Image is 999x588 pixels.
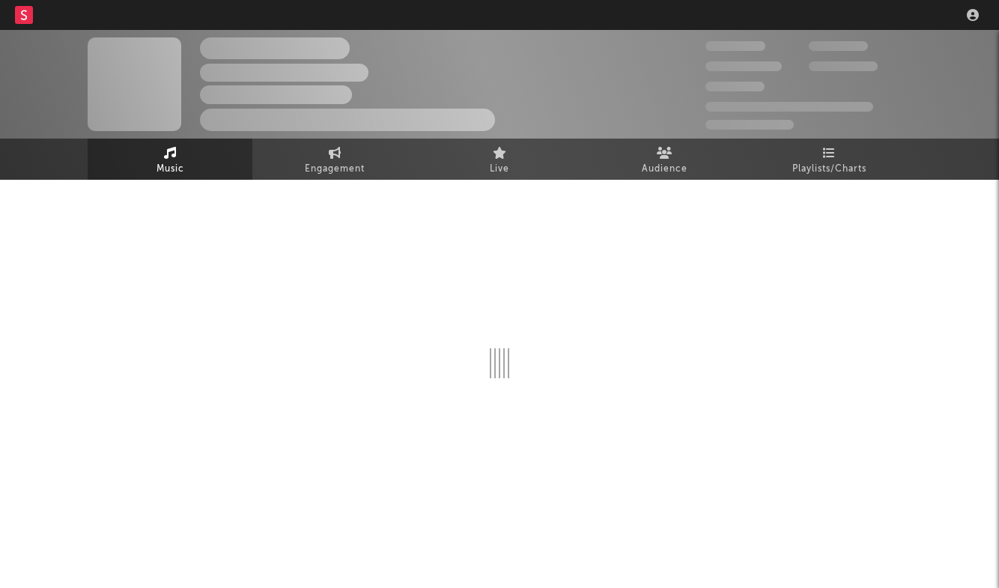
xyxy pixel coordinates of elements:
span: 1,000,000 [809,61,878,71]
a: Music [88,139,252,180]
span: 100,000 [809,41,868,51]
span: 50,000,000 [705,61,782,71]
span: 50,000,000 Monthly Listeners [705,102,873,112]
a: Engagement [252,139,417,180]
a: Playlists/Charts [747,139,911,180]
span: Engagement [305,160,365,178]
span: Playlists/Charts [792,160,866,178]
span: 100,000 [705,82,765,91]
a: Live [417,139,582,180]
a: Audience [582,139,747,180]
span: Jump Score: 85.0 [705,120,794,130]
span: Music [157,160,184,178]
span: Audience [642,160,687,178]
span: Live [490,160,509,178]
span: 300,000 [705,41,765,51]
